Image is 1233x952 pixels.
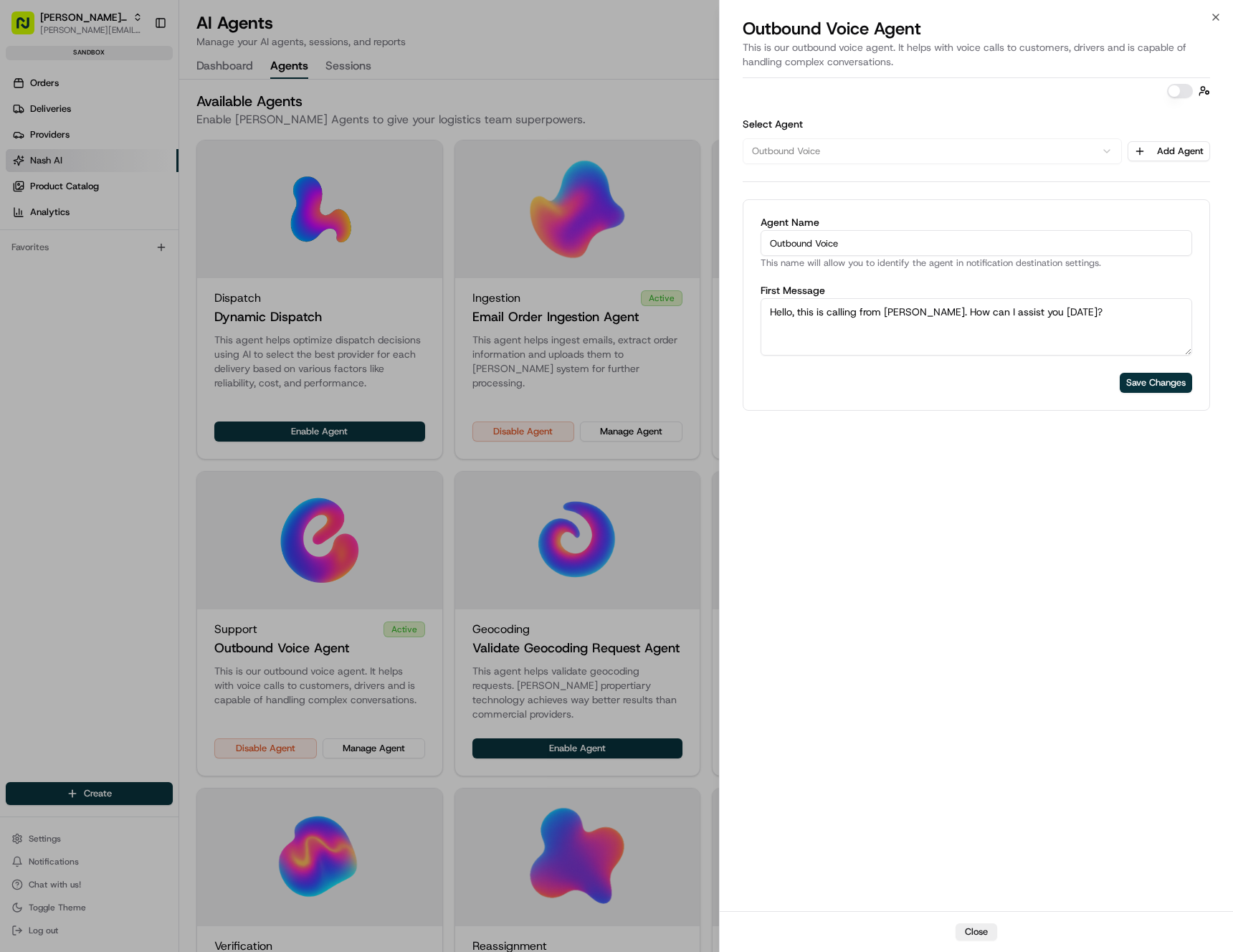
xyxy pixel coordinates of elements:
div: 💻 [121,209,133,221]
a: 📗Knowledge Base [9,202,115,228]
button: Start new chat [244,141,261,158]
button: Close [956,923,997,941]
div: Start new chat [49,137,235,151]
span: Knowledge Base [29,208,110,222]
label: First Message [761,285,1192,295]
input: Enter agent name [761,230,1192,256]
div: 📗 [14,209,26,221]
h2: Outbound Voice Agent [743,17,1210,40]
textarea: Hello, this is calling from [PERSON_NAME]. How can I assist you [DATE]? [761,298,1192,356]
a: 💻API Documentation [115,202,236,228]
p: This name will allow you to identify the agent in notification destination settings. [761,259,1192,268]
img: 1736555255976-a54dd68f-1ca7-489b-9aae-adbdc363a1c4 [14,137,40,163]
button: Save Changes [1120,373,1192,393]
label: Agent Name [761,217,1192,227]
span: API Documentation [135,208,230,222]
div: We're available if you need us! [49,151,181,163]
button: Add Agent [1128,141,1210,161]
span: Pylon [143,243,173,254]
input: Clear [37,92,237,108]
label: Select Agent [743,118,803,130]
a: Powered byPylon [101,242,173,254]
p: Welcome 👋 [14,57,261,80]
p: This is our outbound voice agent. It helps with voice calls to customers, drivers and is capable ... [743,40,1210,69]
img: Nash [14,14,43,43]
